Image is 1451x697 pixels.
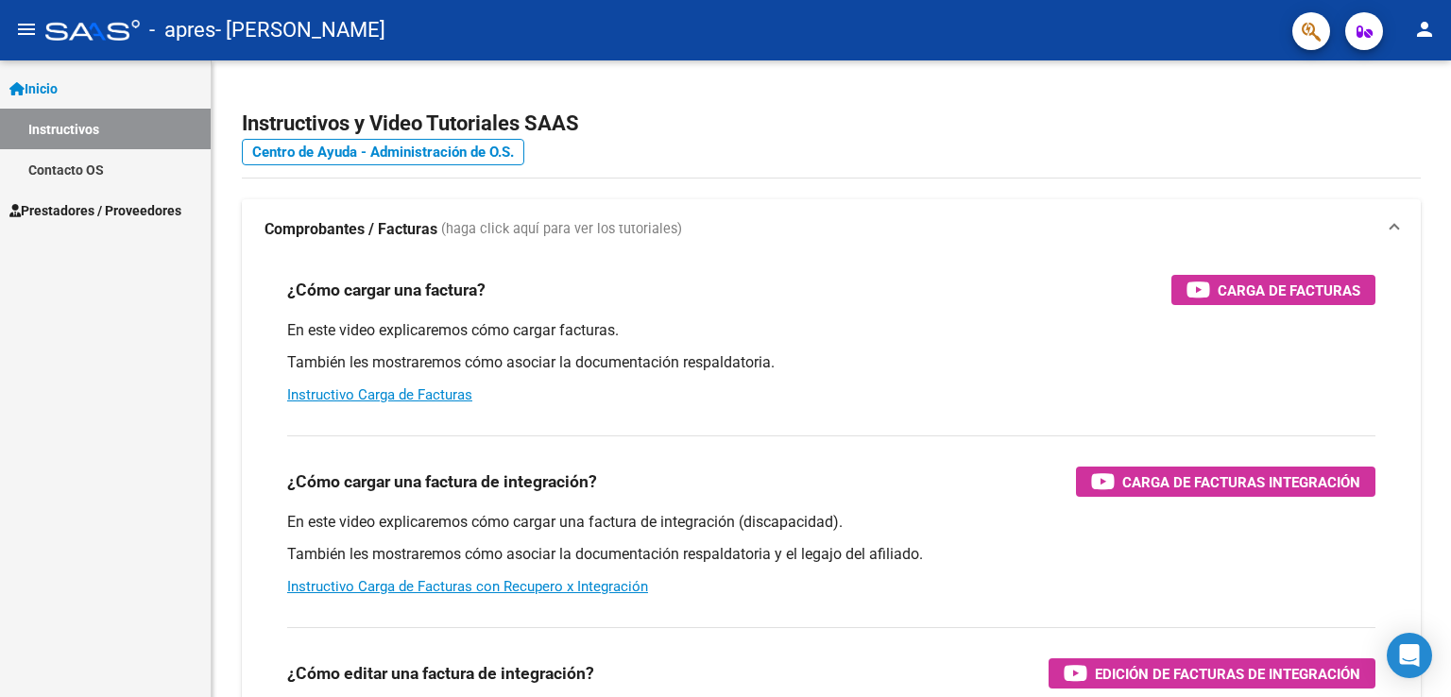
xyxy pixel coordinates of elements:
[287,512,1375,533] p: En este video explicaremos cómo cargar una factura de integración (discapacidad).
[215,9,385,51] span: - [PERSON_NAME]
[1218,279,1360,302] span: Carga de Facturas
[1387,633,1432,678] div: Open Intercom Messenger
[287,660,594,687] h3: ¿Cómo editar una factura de integración?
[1076,467,1375,497] button: Carga de Facturas Integración
[287,277,486,303] h3: ¿Cómo cargar una factura?
[287,320,1375,341] p: En este video explicaremos cómo cargar facturas.
[287,352,1375,373] p: También les mostraremos cómo asociar la documentación respaldatoria.
[441,219,682,240] span: (haga click aquí para ver los tutoriales)
[242,106,1421,142] h2: Instructivos y Video Tutoriales SAAS
[15,18,38,41] mat-icon: menu
[9,200,181,221] span: Prestadores / Proveedores
[265,219,437,240] strong: Comprobantes / Facturas
[242,139,524,165] a: Centro de Ayuda - Administración de O.S.
[1171,275,1375,305] button: Carga de Facturas
[242,199,1421,260] mat-expansion-panel-header: Comprobantes / Facturas (haga click aquí para ver los tutoriales)
[1122,470,1360,494] span: Carga de Facturas Integración
[287,578,648,595] a: Instructivo Carga de Facturas con Recupero x Integración
[287,544,1375,565] p: También les mostraremos cómo asociar la documentación respaldatoria y el legajo del afiliado.
[287,468,597,495] h3: ¿Cómo cargar una factura de integración?
[9,78,58,99] span: Inicio
[1049,658,1375,688] button: Edición de Facturas de integración
[149,9,215,51] span: - apres
[1413,18,1436,41] mat-icon: person
[1095,662,1360,686] span: Edición de Facturas de integración
[287,386,472,403] a: Instructivo Carga de Facturas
